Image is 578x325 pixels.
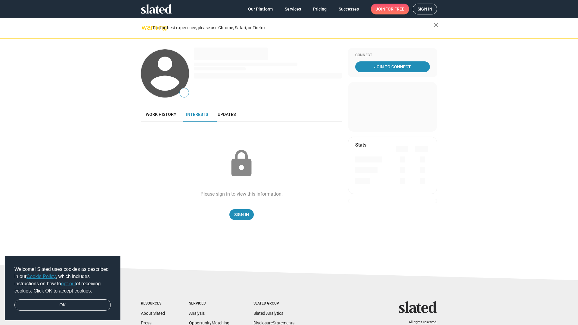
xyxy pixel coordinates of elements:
div: Connect [355,53,430,58]
a: Work history [141,107,181,122]
a: Join To Connect [355,61,430,72]
mat-icon: warning [141,24,149,31]
a: Services [280,4,306,14]
span: Join To Connect [356,61,429,72]
span: Successes [339,4,359,14]
a: Sign in [413,4,437,14]
a: Analysis [189,311,205,316]
div: Slated Group [253,301,294,306]
a: Joinfor free [371,4,409,14]
span: Our Platform [248,4,273,14]
span: for free [385,4,404,14]
a: dismiss cookie message [14,299,111,311]
a: Successes [334,4,364,14]
a: Updates [213,107,241,122]
a: Our Platform [243,4,278,14]
span: Welcome! Slated uses cookies as described in our , which includes instructions on how to of recei... [14,266,111,295]
span: Work history [146,112,176,117]
div: Resources [141,301,165,306]
a: Cookie Policy [26,274,56,279]
a: Slated Analytics [253,311,283,316]
span: Services [285,4,301,14]
a: Interests [181,107,213,122]
div: cookieconsent [5,256,120,320]
span: Updates [218,112,236,117]
div: Please sign in to view this information. [200,191,283,197]
mat-icon: close [432,21,440,29]
mat-card-title: Stats [355,142,366,148]
div: For the best experience, please use Chrome, Safari, or Firefox. [153,24,433,32]
span: Interests [186,112,208,117]
a: About Slated [141,311,165,316]
span: — [180,89,189,97]
mat-icon: lock [226,149,256,179]
span: Join [376,4,404,14]
a: Sign In [229,209,254,220]
a: Pricing [308,4,331,14]
span: Pricing [313,4,327,14]
a: opt-out [61,281,76,286]
span: Sign in [418,4,432,14]
span: Sign In [234,209,249,220]
div: Services [189,301,229,306]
